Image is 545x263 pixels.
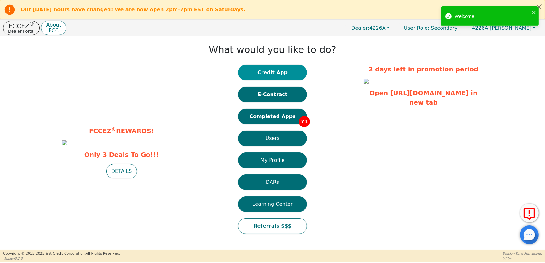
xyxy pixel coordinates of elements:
button: Completed Apps71 [238,109,307,124]
img: ea0ad31f-b5e6-4fa8-8155-510afeb5e78b [364,79,369,84]
p: FCCEZ REWARDS! [62,126,181,136]
p: About [46,23,61,28]
p: FCCEZ [8,23,34,29]
button: My Profile [238,152,307,168]
p: Copyright © 2015- 2025 First Credit Corporation. [3,251,120,256]
p: 2 days left in promotion period [364,64,483,74]
p: Version 3.2.3 [3,256,120,261]
button: Dealer:4226A [345,23,396,33]
span: All Rights Reserved. [86,251,120,255]
span: 71 [299,116,310,127]
a: User Role: Secondary [398,22,464,34]
b: Our [DATE] hours have changed! We are now open 2pm-7pm EST on Saturdays. [21,7,246,13]
button: E-Contract [238,87,307,102]
span: 4226A [351,25,386,31]
button: Report Error to FCC [520,204,539,222]
button: DETAILS [106,164,137,178]
p: FCC [46,28,61,33]
p: Session Time Remaining: [503,251,542,256]
p: 58:54 [503,256,542,260]
button: close [532,9,536,16]
span: Only 3 Deals To Go!!! [62,150,181,159]
button: Learning Center [238,196,307,212]
p: Dealer Portal [8,29,34,33]
button: Referrals $$$ [238,218,307,234]
a: Open [URL][DOMAIN_NAME] in new tab [369,89,477,106]
button: DARs [238,174,307,190]
span: 4226A: [472,25,490,31]
span: User Role : [404,25,429,31]
button: Users [238,131,307,146]
button: Close alert [533,0,545,13]
p: Secondary [398,22,464,34]
span: [PERSON_NAME] [472,25,532,31]
button: FCCEZ®Dealer Portal [3,21,40,35]
button: Credit App [238,65,307,80]
sup: ® [29,21,34,27]
button: AboutFCC [41,21,66,35]
img: 998c2874-9bf0-4a73-bad9-9e97171cf09b [62,140,67,145]
h1: What would you like to do? [209,44,336,55]
div: Welcome [455,13,530,20]
span: Dealer: [351,25,369,31]
sup: ® [111,126,116,132]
